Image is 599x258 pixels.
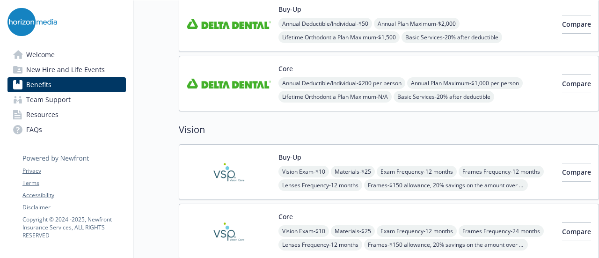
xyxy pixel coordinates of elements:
[187,152,271,192] img: Vision Service Plan carrier logo
[278,4,301,14] button: Buy-Up
[187,212,271,251] img: Vision Service Plan carrier logo
[278,239,362,251] span: Lenses Frequency - 12 months
[7,92,126,107] a: Team Support
[278,31,400,43] span: Lifetime Orthodontia Plan Maximum - $1,500
[22,191,125,199] a: Accessibility
[459,225,544,237] span: Frames Frequency - 24 months
[562,74,591,93] button: Compare
[562,15,591,34] button: Compare
[562,20,591,29] span: Compare
[278,152,301,162] button: Buy-Up
[7,107,126,122] a: Resources
[26,62,105,77] span: New Hire and Life Events
[364,239,528,251] span: Frames - $150 allowance, 20% savings on the amount over your allowance
[278,91,392,103] span: Lifetime Orthodontia Plan Maximum - N/A
[26,122,42,137] span: FAQs
[562,222,591,241] button: Compare
[22,203,125,212] a: Disclaimer
[278,212,293,221] button: Core
[407,77,523,89] span: Annual Plan Maximum - $1,000 per person
[459,166,544,177] span: Frames Frequency - 12 months
[26,47,55,62] span: Welcome
[26,92,71,107] span: Team Support
[26,107,58,122] span: Resources
[377,166,457,177] span: Exam Frequency - 12 months
[278,18,372,29] span: Annual Deductible/Individual - $50
[278,179,362,191] span: Lenses Frequency - 12 months
[7,47,126,62] a: Welcome
[22,215,125,239] p: Copyright © 2024 - 2025 , Newfront Insurance Services, ALL RIGHTS RESERVED
[402,31,502,43] span: Basic Services - 20% after deductible
[562,168,591,177] span: Compare
[7,122,126,137] a: FAQs
[394,91,494,103] span: Basic Services - 20% after deductible
[187,64,271,103] img: Delta Dental Insurance Company carrier logo
[331,225,375,237] span: Materials - $25
[179,123,599,137] h2: Vision
[331,166,375,177] span: Materials - $25
[377,225,457,237] span: Exam Frequency - 12 months
[278,166,329,177] span: Vision Exam - $10
[278,77,405,89] span: Annual Deductible/Individual - $200 per person
[562,163,591,182] button: Compare
[364,179,528,191] span: Frames - $150 allowance, 20% savings on the amount over your allowance
[278,225,329,237] span: Vision Exam - $10
[562,227,591,236] span: Compare
[22,167,125,175] a: Privacy
[278,64,293,74] button: Core
[187,4,271,44] img: Delta Dental Insurance Company carrier logo
[26,77,51,92] span: Benefits
[374,18,460,29] span: Annual Plan Maximum - $2,000
[7,62,126,77] a: New Hire and Life Events
[7,77,126,92] a: Benefits
[562,79,591,88] span: Compare
[22,179,125,187] a: Terms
